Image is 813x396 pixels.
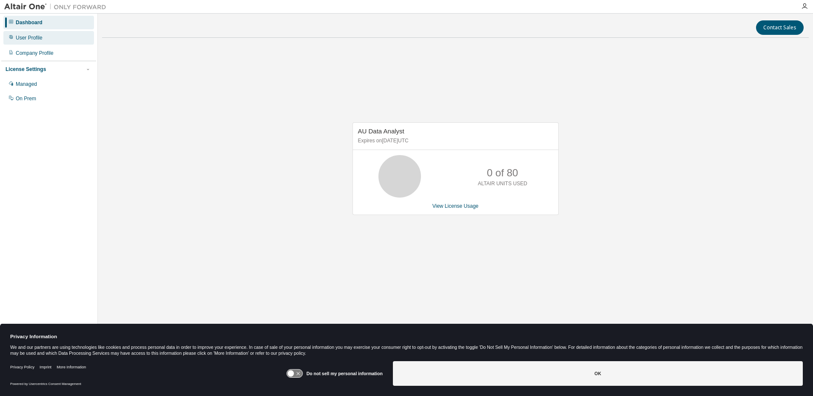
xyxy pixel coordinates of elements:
[16,81,37,88] div: Managed
[16,34,43,41] div: User Profile
[358,137,551,144] p: Expires on [DATE] UTC
[4,3,111,11] img: Altair One
[487,166,518,180] p: 0 of 80
[478,180,527,187] p: ALTAIR UNITS USED
[756,20,804,35] button: Contact Sales
[16,50,54,57] div: Company Profile
[16,19,43,26] div: Dashboard
[16,95,36,102] div: On Prem
[358,127,404,135] span: AU Data Analyst
[432,203,479,209] a: View License Usage
[6,66,46,73] div: License Settings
